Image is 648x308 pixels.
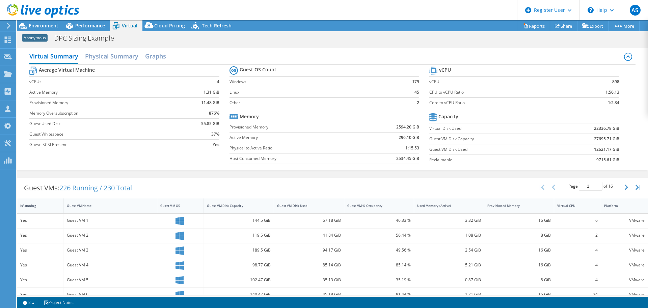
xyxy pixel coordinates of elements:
[201,120,219,127] b: 55.85 GiB
[429,146,553,153] label: Guest VM Disk Used
[59,183,132,192] span: 226 Running / 230 Total
[230,155,360,162] label: Host Consumed Memory
[29,120,178,127] label: Guest Used Disk
[518,21,550,31] a: Reports
[347,217,411,224] div: 46.33 %
[207,246,271,254] div: 189.5 GiB
[347,276,411,284] div: 35.19 %
[487,291,551,298] div: 16 GiB
[612,78,619,85] b: 898
[604,291,645,298] div: VMware
[487,261,551,269] div: 16 GiB
[347,232,411,239] div: 56.44 %
[630,5,641,16] span: AS
[230,89,395,96] label: Linux
[417,246,481,254] div: 2.54 GiB
[429,99,569,106] label: Core to vCPU Ratio
[17,177,139,198] div: Guest VMs:
[230,134,360,141] label: Active Memory
[347,204,403,208] div: Guest VM % Occupancy
[277,291,341,298] div: 45.18 GiB
[207,204,263,208] div: Guest VM Disk Capacity
[29,99,178,106] label: Provisioned Memory
[417,232,481,239] div: 1.08 GiB
[557,232,597,239] div: 2
[22,34,48,42] span: Anonymous
[207,291,271,298] div: 140.47 GiB
[588,7,594,13] svg: \n
[67,204,146,208] div: Guest VM Name
[417,261,481,269] div: 5.21 GiB
[604,246,645,254] div: VMware
[29,49,78,64] h2: Virtual Summary
[557,204,589,208] div: Virtual CPU
[207,217,271,224] div: 144.5 GiB
[417,217,481,224] div: 3.32 GiB
[405,145,419,151] b: 1:15.53
[417,276,481,284] div: 0.87 GiB
[417,99,419,106] b: 2
[20,232,60,239] div: Yes
[414,89,419,96] b: 45
[604,217,645,224] div: VMware
[67,291,154,298] div: Guest VM 6
[51,34,125,42] h1: DPC Sizing Example
[577,21,609,31] a: Export
[487,276,551,284] div: 8 GiB
[217,78,219,85] b: 4
[29,22,58,29] span: Environment
[160,204,192,208] div: Guest VM OS
[20,276,60,284] div: Yes
[579,182,602,191] input: jump to page
[487,204,543,208] div: Provisioned Memory
[209,110,219,117] b: 876%
[240,113,259,120] b: Memory
[39,298,78,307] a: Project Notes
[396,124,419,131] b: 2594.20 GiB
[429,136,553,142] label: Guest VM Disk Capacity
[412,78,419,85] b: 179
[605,89,619,96] b: 1:56.13
[207,261,271,269] div: 98.77 GiB
[240,66,276,73] b: Guest OS Count
[20,246,60,254] div: Yes
[347,246,411,254] div: 49.56 %
[487,217,551,224] div: 16 GiB
[75,22,105,29] span: Performance
[604,204,637,208] div: Platform
[201,99,219,106] b: 11.48 GiB
[487,246,551,254] div: 16 GiB
[230,145,360,151] label: Physical to Active Ratio
[85,49,138,63] h2: Physical Summary
[608,21,640,31] a: More
[277,261,341,269] div: 85.14 GiB
[557,276,597,284] div: 4
[557,246,597,254] div: 4
[277,217,341,224] div: 67.18 GiB
[417,291,481,298] div: 1.71 GiB
[596,157,619,163] b: 9715.61 GiB
[67,276,154,284] div: Guest VM 5
[594,125,619,132] b: 22336.78 GiB
[213,141,219,148] b: Yes
[20,261,60,269] div: Yes
[277,232,341,239] div: 41.84 GiB
[396,155,419,162] b: 2534.45 GiB
[29,110,178,117] label: Memory Oversubscription
[429,125,553,132] label: Virtual Disk Used
[604,232,645,239] div: VMware
[207,276,271,284] div: 102.47 GiB
[557,217,597,224] div: 6
[211,131,219,138] b: 37%
[604,276,645,284] div: VMware
[204,89,219,96] b: 1.31 GiB
[154,22,185,29] span: Cloud Pricing
[207,232,271,239] div: 119.5 GiB
[277,204,333,208] div: Guest VM Disk Used
[557,291,597,298] div: 24
[67,217,154,224] div: Guest VM 1
[20,204,52,208] div: IsRunning
[18,298,39,307] a: 2
[277,276,341,284] div: 35.13 GiB
[604,261,645,269] div: VMware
